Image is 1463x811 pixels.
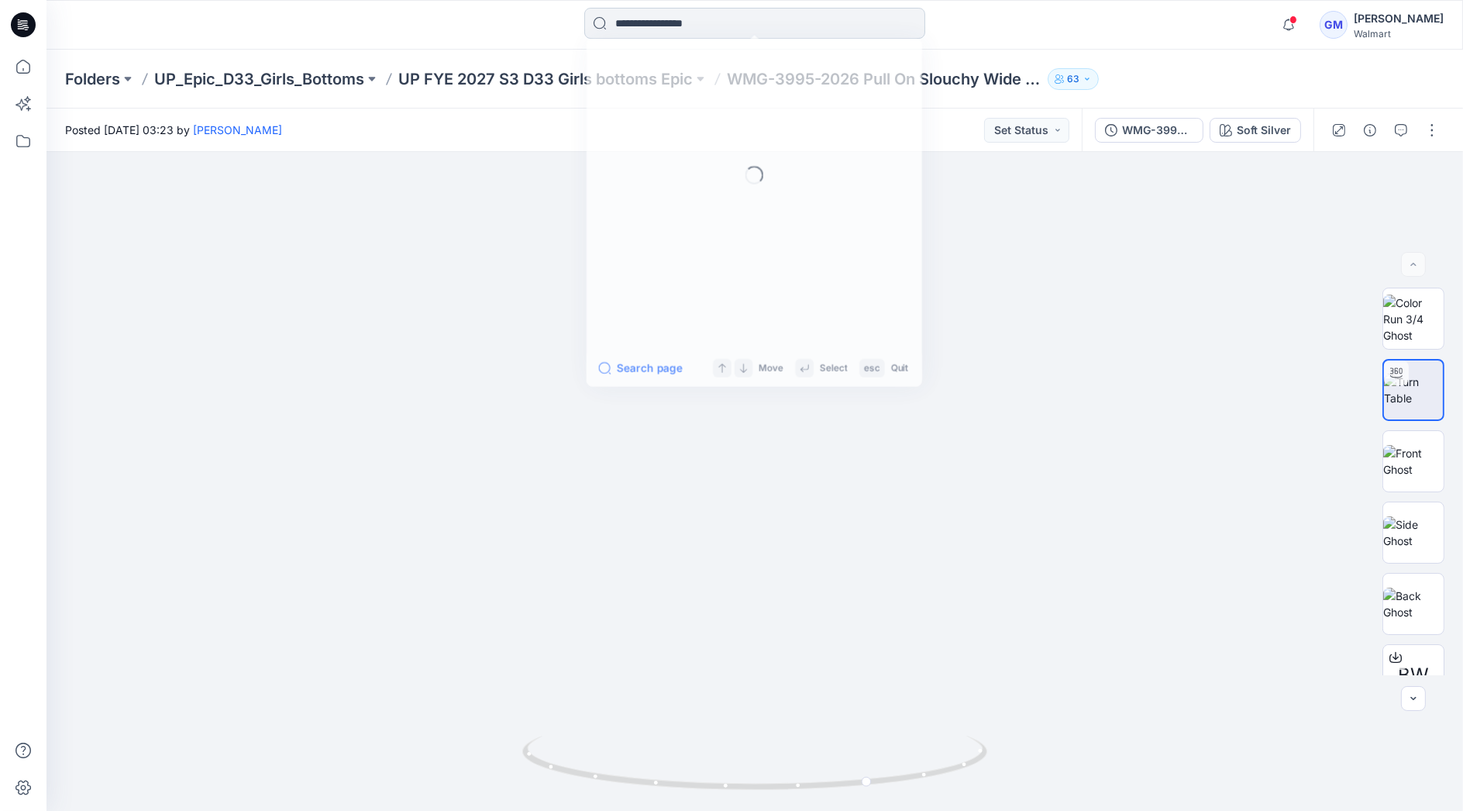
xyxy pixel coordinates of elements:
div: GM [1320,11,1348,39]
div: Walmart [1354,28,1444,40]
button: Soft Silver [1210,118,1301,143]
p: Quit [891,361,909,376]
div: Soft Silver [1237,122,1291,139]
img: Color Run 3/4 Ghost [1383,295,1444,343]
a: Folders [65,68,120,90]
p: Move [759,361,783,376]
a: [PERSON_NAME] [193,123,282,136]
button: 63 [1048,68,1099,90]
p: 63 [1067,71,1079,88]
p: esc [864,361,880,376]
button: Details [1358,118,1382,143]
button: Search page [599,359,683,378]
span: BW [1398,661,1429,689]
button: WMG-3995-2026_Rev1_Pull On Slouchy Wide Leg_Full Colorway [1095,118,1203,143]
a: UP_Epic_D33_Girls_Bottoms [154,68,364,90]
a: UP FYE 2027 S3 D33 Girls bottoms Epic [398,68,693,90]
img: Back Ghost [1383,588,1444,620]
img: Front Ghost [1383,445,1444,478]
img: Turn Table [1384,374,1443,406]
div: WMG-3995-2026_Rev1_Pull On Slouchy Wide Leg_Full Colorway [1122,122,1193,139]
p: Select [820,361,847,376]
span: Posted [DATE] 03:23 by [65,122,282,138]
div: [PERSON_NAME] [1354,9,1444,28]
img: Side Ghost [1383,516,1444,549]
